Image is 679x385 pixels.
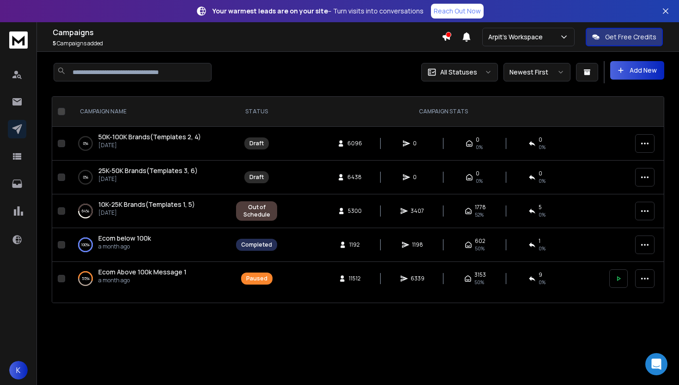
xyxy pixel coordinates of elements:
[83,139,88,148] p: 0 %
[413,140,422,147] span: 0
[98,200,195,209] span: 10K-25K Brands(Templates 1, 5)
[539,211,546,218] span: 0 %
[230,97,283,127] th: STATUS
[98,243,151,250] p: a month ago
[69,262,230,296] td: 55%Ecom Above 100k Message 1a month ago
[539,143,546,151] span: 0%
[98,175,198,183] p: [DATE]
[476,170,479,177] span: 0
[539,245,546,252] span: 0 %
[249,174,264,181] div: Draft
[69,228,230,262] td: 100%Ecom below 100ka month ago
[475,211,484,218] span: 52 %
[503,63,570,81] button: Newest First
[98,209,195,217] p: [DATE]
[69,161,230,194] td: 0%25K-50K Brands(Templates 3, 6)[DATE]
[476,177,483,185] span: 0%
[431,4,484,19] a: Reach Out Now
[246,275,267,282] div: Paused
[605,32,656,42] p: Get Free Credits
[475,204,486,211] span: 1778
[475,245,485,252] span: 50 %
[475,237,485,245] span: 602
[434,6,481,16] p: Reach Out Now
[82,206,89,216] p: 64 %
[539,279,546,286] span: 0 %
[474,279,484,286] span: 50 %
[539,237,540,245] span: 1
[348,207,362,215] span: 5300
[645,353,667,375] div: Open Intercom Messenger
[69,127,230,161] td: 0%50K-100K Brands(Templates 2, 4)[DATE]
[411,207,424,215] span: 3407
[347,174,362,181] span: 6438
[98,142,201,149] p: [DATE]
[81,240,90,249] p: 100 %
[539,204,542,211] span: 5
[98,132,201,142] a: 50K-100K Brands(Templates 2, 4)
[241,241,272,248] div: Completed
[413,174,422,181] span: 0
[98,267,187,277] a: Ecom Above 100k Message 1
[476,143,483,151] span: 0%
[539,170,542,177] span: 0
[349,275,361,282] span: 11512
[9,361,28,379] button: K
[82,274,90,283] p: 55 %
[69,97,230,127] th: CAMPAIGN NAME
[9,31,28,49] img: logo
[98,277,187,284] p: a month ago
[283,97,604,127] th: CAMPAIGN STATS
[98,166,198,175] a: 25K-50K Brands(Templates 3, 6)
[539,177,546,185] span: 0%
[488,32,546,42] p: Arpit's Workspace
[53,27,442,38] h1: Campaigns
[539,136,542,143] span: 0
[411,275,424,282] span: 6339
[98,234,151,243] a: Ecom below 100k
[586,28,663,46] button: Get Free Credits
[53,39,56,47] span: 5
[98,200,195,209] a: 10K-25K Brands(Templates 1, 5)
[212,6,424,16] p: – Turn visits into conversations
[349,241,360,248] span: 1192
[249,140,264,147] div: Draft
[83,173,88,182] p: 0 %
[539,271,542,279] span: 9
[610,61,664,80] button: Add New
[241,204,272,218] div: Out of Schedule
[347,140,362,147] span: 6096
[53,40,442,47] p: Campaigns added
[69,194,230,228] td: 64%10K-25K Brands(Templates 1, 5)[DATE]
[476,136,479,143] span: 0
[98,234,151,242] span: Ecom below 100k
[440,68,477,77] p: All Statuses
[412,241,423,248] span: 1198
[212,6,328,15] strong: Your warmest leads are on your site
[474,271,486,279] span: 3153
